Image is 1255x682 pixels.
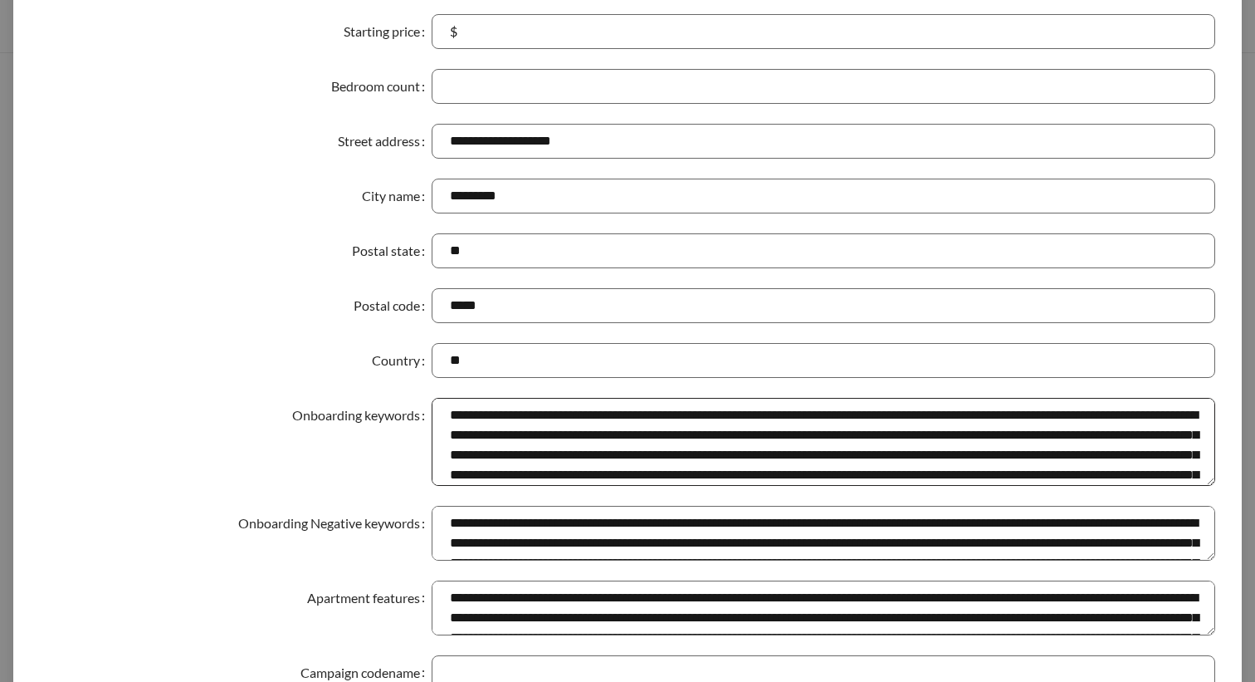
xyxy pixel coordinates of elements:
[432,398,1215,486] textarea: Onboarding keywords
[352,233,432,268] label: Postal state
[432,69,1215,104] input: Bedroom count
[292,398,432,433] label: Onboarding keywords
[432,506,1215,561] textarea: Onboarding Negative keywords
[307,581,432,616] label: Apartment features
[432,179,1215,213] input: City name
[450,22,457,42] span: $
[432,124,1215,159] input: Street address
[372,343,432,378] label: Country
[338,124,432,159] label: Street address
[432,288,1215,323] input: Postal code
[432,343,1215,378] input: Country
[432,233,1215,268] input: Postal state
[331,69,432,104] label: Bedroom count
[354,288,432,323] label: Postal code
[432,581,1215,635] textarea: Apartment features
[238,506,432,541] label: Onboarding Negative keywords
[362,179,432,213] label: City name
[461,22,1197,42] input: Starting price
[344,14,432,49] label: Starting price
